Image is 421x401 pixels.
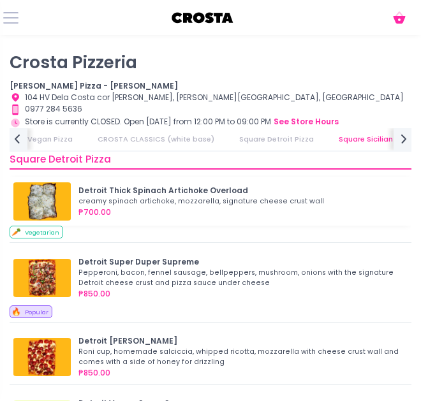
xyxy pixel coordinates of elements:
img: logo [171,8,235,27]
a: Square Detroit Pizza [228,128,325,150]
div: 104 HV Dela Costa cor [PERSON_NAME], [PERSON_NAME][GEOGRAPHIC_DATA], [GEOGRAPHIC_DATA] [10,92,411,104]
p: Crosta Pizzeria [10,52,411,73]
img: Detroit Thick Spinach Artichoke Overload [13,182,71,221]
b: [PERSON_NAME] Pizza - [PERSON_NAME] [10,80,178,91]
span: 🥕 [11,226,21,237]
span: Vegetarian [25,228,59,237]
div: Roni cup, homemade salciccia, whipped ricotta, mozzarella with cheese crust wall and comes with a... [78,347,400,367]
div: ₱700.00 [78,207,404,218]
a: CROSTA CLASSICS (white base) [86,128,226,150]
span: Popular [25,308,48,316]
div: 0977 284 5636 [10,103,411,115]
div: Pepperoni, bacon, fennel sausage, bellpeppers, mushroom, onions with the signature Detroit cheese... [78,268,400,288]
div: Detroit [PERSON_NAME] [78,335,404,347]
div: Detroit Super Duper Supreme [78,256,404,268]
button: see store hours [273,115,339,128]
div: ₱850.00 [78,367,404,379]
img: Detroit Roni Salciccia [13,338,71,376]
span: 🔥 [11,306,21,317]
div: Detroit Thick Spinach Artichoke Overload [78,185,404,196]
span: Square Detroit Pizza [10,152,111,166]
a: Vegan Pizza [16,128,84,150]
div: creamy spinach artichoke, mozzarella, signature cheese crust wall [78,196,400,207]
div: ₱850.00 [78,288,404,300]
img: Detroit Super Duper Supreme [13,259,71,297]
div: Store is currently CLOSED. Open [DATE] from 12:00 PM to 09:00 PM [10,115,411,128]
